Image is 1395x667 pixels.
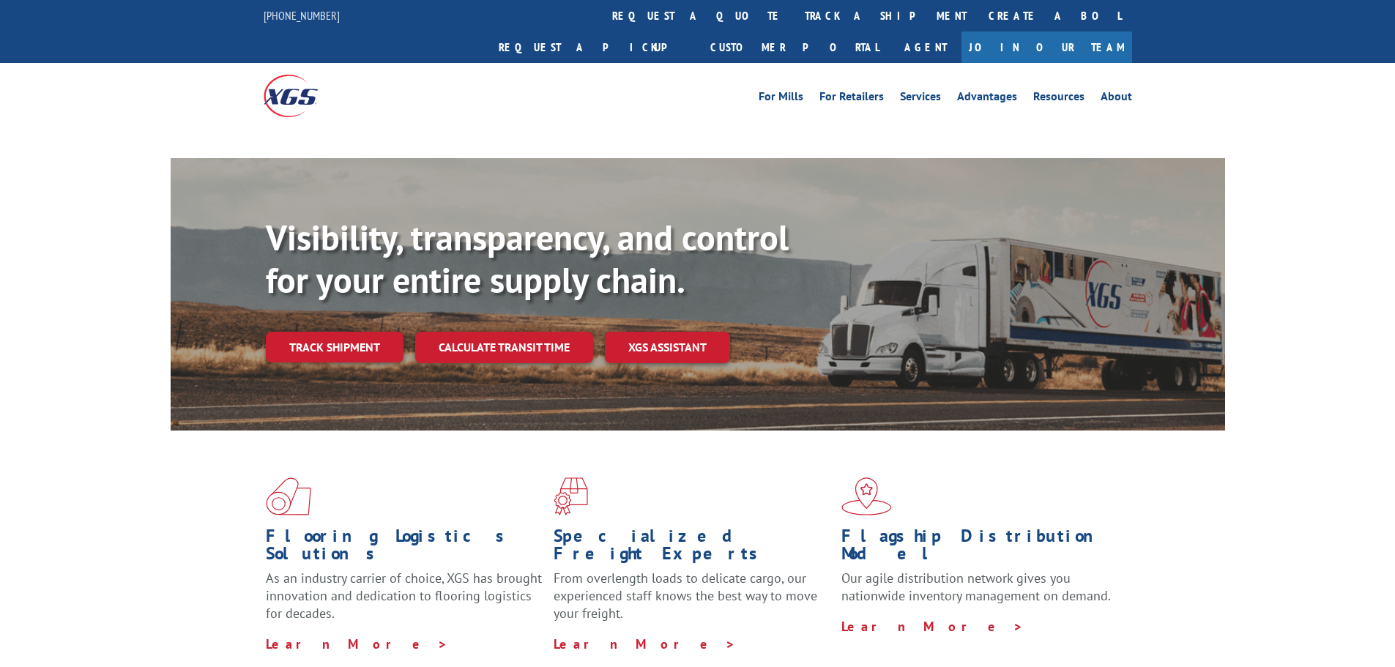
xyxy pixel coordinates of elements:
[1101,91,1132,107] a: About
[841,618,1024,635] a: Learn More >
[841,477,892,515] img: xgs-icon-flagship-distribution-model-red
[266,527,543,570] h1: Flooring Logistics Solutions
[266,215,789,302] b: Visibility, transparency, and control for your entire supply chain.
[554,527,830,570] h1: Specialized Freight Experts
[488,31,699,63] a: Request a pickup
[1033,91,1085,107] a: Resources
[900,91,941,107] a: Services
[554,636,736,652] a: Learn More >
[699,31,890,63] a: Customer Portal
[266,477,311,515] img: xgs-icon-total-supply-chain-intelligence-red
[957,91,1017,107] a: Advantages
[819,91,884,107] a: For Retailers
[264,8,340,23] a: [PHONE_NUMBER]
[841,570,1111,604] span: Our agile distribution network gives you nationwide inventory management on demand.
[759,91,803,107] a: For Mills
[415,332,593,363] a: Calculate transit time
[266,332,403,362] a: Track shipment
[605,332,730,363] a: XGS ASSISTANT
[961,31,1132,63] a: Join Our Team
[554,570,830,635] p: From overlength loads to delicate cargo, our experienced staff knows the best way to move your fr...
[266,570,542,622] span: As an industry carrier of choice, XGS has brought innovation and dedication to flooring logistics...
[266,636,448,652] a: Learn More >
[841,527,1118,570] h1: Flagship Distribution Model
[890,31,961,63] a: Agent
[554,477,588,515] img: xgs-icon-focused-on-flooring-red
